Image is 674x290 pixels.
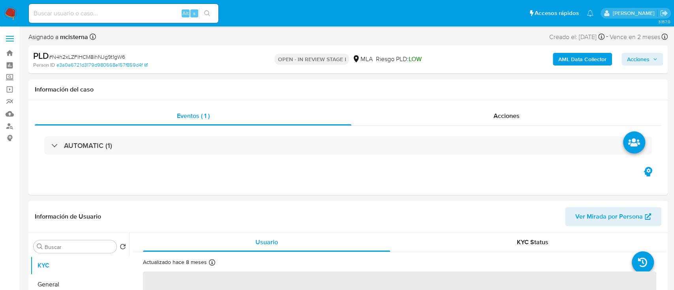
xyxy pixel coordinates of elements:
b: mcisterna [58,32,88,41]
b: AML Data Collector [558,53,606,65]
span: Vence en 2 meses [610,33,660,41]
span: Accesos rápidos [535,9,579,17]
span: - [606,32,608,42]
h1: Información del caso [35,86,661,94]
button: Buscar [37,243,43,250]
b: Person ID [33,62,55,69]
span: Usuario [255,238,278,247]
p: milagros.cisterna@mercadolibre.com [612,9,657,17]
span: LOW [408,54,421,64]
a: Notificaciones [587,10,593,17]
div: Creado el: [DATE] [549,32,605,42]
span: Riesgo PLD: [375,55,421,64]
button: Ver Mirada por Persona [565,207,661,226]
a: Salir [660,9,668,17]
span: Asignado a [28,33,88,41]
p: OPEN - IN REVIEW STAGE I [274,54,349,65]
span: # N4h2xLZFiHCM8ihNJg9t1gW6 [49,53,125,61]
h1: Información de Usuario [35,213,101,221]
span: Ver Mirada por Persona [575,207,643,226]
div: AUTOMATIC (1) [44,137,652,155]
span: KYC Status [517,238,548,247]
b: PLD [33,49,49,62]
h3: AUTOMATIC (1) [64,141,112,150]
span: Alt [182,9,189,17]
input: Buscar usuario o caso... [29,8,218,19]
button: AML Data Collector [553,53,612,65]
a: e3a0a6721d3179d980668e157f859d4f [56,62,148,69]
button: Acciones [621,53,663,65]
input: Buscar [45,243,113,251]
div: MLA [352,55,372,64]
span: Acciones [627,53,650,65]
button: Volver al orden por defecto [120,243,126,252]
p: Actualizado hace 8 meses [143,258,207,266]
span: s [193,9,195,17]
button: KYC [30,256,129,275]
span: Eventos ( 1 ) [177,111,210,120]
span: Acciones [494,111,520,120]
button: search-icon [199,8,215,19]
